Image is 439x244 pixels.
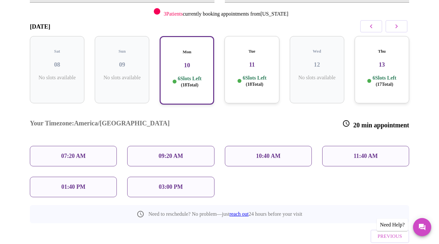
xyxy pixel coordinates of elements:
p: 01:40 PM [61,184,85,190]
p: No slots available [295,75,339,81]
p: 09:20 AM [159,153,183,160]
p: currently booking appointments from [US_STATE] [164,11,288,17]
span: 3 Patients [164,11,183,17]
button: Messages [413,218,431,236]
p: 6 Slots Left [178,75,201,88]
h5: Sat [35,49,79,54]
h3: [DATE] [30,23,50,30]
p: 07:20 AM [61,153,86,160]
h3: 11 [230,61,274,68]
span: ( 18 Total) [181,83,198,87]
h3: 09 [100,61,144,68]
span: Previous [378,232,402,240]
a: reach out [229,211,249,217]
h3: Your Timezone: America/[GEOGRAPHIC_DATA] [30,120,170,129]
h5: Sun [100,49,144,54]
p: No slots available [100,75,144,81]
h3: 10 [165,62,208,69]
p: 6 Slots Left [243,75,266,87]
h3: 20 min appointment [342,120,409,129]
span: ( 17 Total) [376,82,393,87]
span: ( 18 Total) [246,82,263,87]
h5: Wed [295,49,339,54]
p: 03:00 PM [159,184,183,190]
p: Need to reschedule? No problem—just 24 hours before your visit [148,211,302,217]
p: 6 Slots Left [372,75,396,87]
p: 11:40 AM [354,153,378,160]
h3: 12 [295,61,339,68]
button: Previous [371,230,409,243]
h3: 08 [35,61,79,68]
div: Need Help? [377,219,408,231]
p: No slots available [35,75,79,81]
h3: 13 [360,61,404,68]
p: 10:40 AM [256,153,281,160]
h5: Mon [165,49,208,55]
h5: Tue [230,49,274,54]
h5: Thu [360,49,404,54]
